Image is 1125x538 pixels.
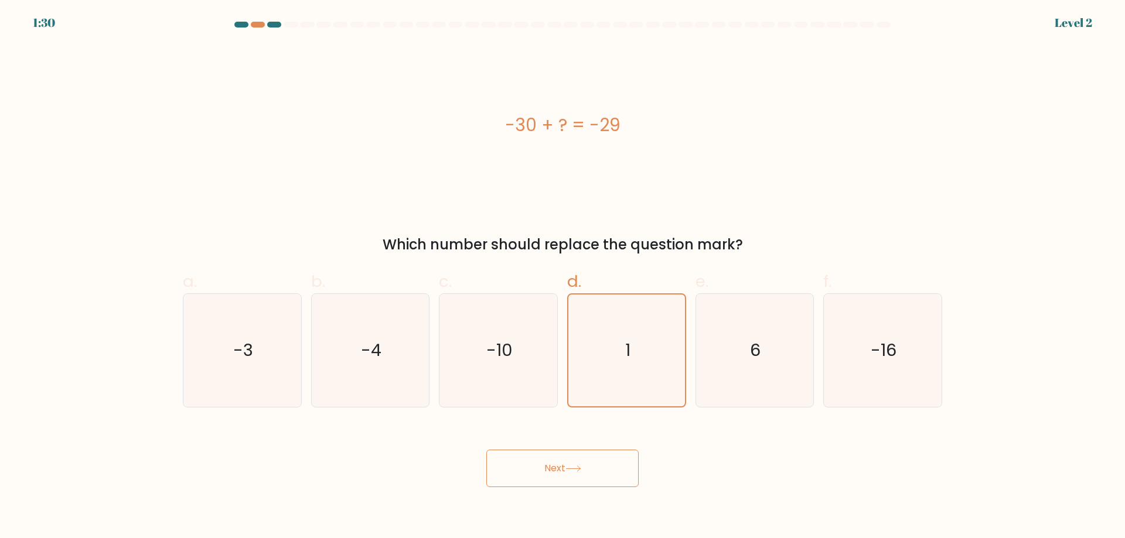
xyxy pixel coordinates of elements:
[233,338,253,362] text: -3
[823,270,831,293] span: f.
[486,338,513,362] text: -10
[625,338,630,362] text: 1
[696,270,708,293] span: e.
[183,270,197,293] span: a.
[751,338,761,362] text: 6
[183,112,942,138] div: -30 + ? = -29
[311,270,325,293] span: b.
[1055,14,1092,32] div: Level 2
[567,270,581,293] span: d.
[190,234,935,255] div: Which number should replace the question mark?
[33,14,55,32] div: 1:30
[361,338,381,362] text: -4
[486,450,639,487] button: Next
[871,338,897,362] text: -16
[439,270,452,293] span: c.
